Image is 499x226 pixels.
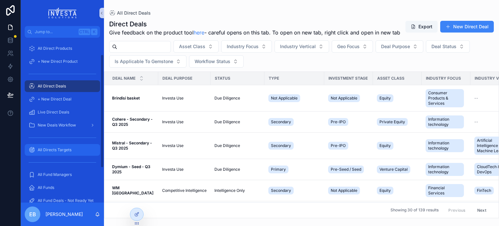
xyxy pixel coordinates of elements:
a: Pre-Seed / Seed [328,164,369,175]
span: Asset Class [377,76,404,81]
span: Is Applicable To Gemstone [115,58,173,65]
span: Information technology [428,140,461,151]
a: Due Diligence [214,167,261,172]
button: Next [473,205,491,215]
button: Select Button [189,55,244,68]
span: Intelligence Only [214,188,245,193]
span: Investa Use [162,167,184,172]
span: Due Diligence [214,119,240,125]
span: Not Applicable [271,96,298,101]
a: Consumer Products & Services [426,88,467,109]
span: Asset Class [179,43,205,50]
a: Investa Use [162,167,207,172]
a: All Direct Products [25,43,100,54]
span: Due Diligence [214,143,240,148]
a: Not Applicable [328,185,369,196]
span: Investa Use [162,119,184,125]
button: New Direct Deal [440,21,494,33]
span: Information technology [428,164,461,175]
span: Venture Capital [379,167,408,172]
span: All Direct Deals [38,84,66,89]
span: All Directs Targets [38,147,71,153]
a: Equity [377,140,418,151]
h1: Direct Deals [109,20,400,29]
a: Mistral - Secondary - Q3 2025 [112,140,154,151]
a: Due Diligence [214,96,261,101]
a: All Directs Targets [25,144,100,156]
span: Equity [379,143,391,148]
button: Select Button [173,40,219,53]
a: Secondary [268,185,320,196]
span: Investa Use [162,96,184,101]
span: Secondary [271,143,291,148]
a: Due Diligence [214,119,261,125]
a: Private Equity [377,117,418,127]
span: New Deals Workflow [38,123,76,128]
a: Financial Services [426,183,467,198]
strong: WM [GEOGRAPHIC_DATA] [112,185,153,195]
span: Ctrl [79,29,90,35]
a: All Fund Deals - Not Ready Yet [25,195,100,206]
a: Live Direct Deals [25,106,100,118]
span: Give feedback on the product tool - careful opens on this tab. To open on new tab, right click an... [109,29,400,36]
a: New Deals Workflow [25,119,100,131]
span: -- [474,119,478,125]
a: Secondary [268,117,320,127]
span: Showing 30 of 139 results [390,208,439,213]
a: Investa Use [162,143,207,148]
span: Equity [379,188,391,193]
span: All Fund Deals - Not Ready Yet [38,198,94,203]
span: Industry Focus [426,76,461,81]
span: All Direct Products [38,46,72,51]
p: [PERSON_NAME] [45,211,83,218]
span: EB [29,210,36,218]
span: Secondary [271,119,291,125]
span: Deal Name [112,76,135,81]
button: Select Button [275,40,329,53]
a: Equity [377,93,418,103]
span: Equity [379,96,391,101]
span: All Direct Deals [117,10,151,16]
a: Dymium - Seed - Q3 2025 [112,164,154,175]
span: -- [474,96,478,101]
span: + New Direct Product [38,59,78,64]
a: Information technology [426,138,467,153]
span: Primary [271,167,286,172]
span: Information technology [428,117,461,127]
span: Industry Focus [227,43,259,50]
a: Investa Use [162,119,207,125]
button: Select Button [332,40,373,53]
a: Not Applicable [328,93,369,103]
a: Due Diligence [214,143,261,148]
a: Not Applicable [268,93,320,103]
span: + New Direct Deal [38,97,71,102]
span: Investment Stage [328,76,368,81]
span: Consumer Products & Services [428,90,461,106]
a: Cohere - Secondary - Q3 2025 [112,117,154,127]
span: K [92,29,97,34]
a: Information technology [426,162,467,177]
span: Not Applicable [331,188,357,193]
span: Financial Services [428,185,461,196]
a: Pre-IPO [328,117,369,127]
span: Due Diligence [214,96,240,101]
strong: Dymium - Seed - Q3 2025 [112,164,151,174]
a: here [194,29,204,36]
button: Select Button [109,55,186,68]
a: Pre-IPO [328,140,369,151]
button: Jump to...CtrlK [25,26,100,38]
a: Intelligence Only [214,188,261,193]
span: Deal Purpose [162,76,192,81]
span: Secondary [271,188,291,193]
a: All Funds [25,182,100,193]
span: Deal Purpose [381,43,410,50]
span: Workflow Status [195,58,230,65]
a: Equity [377,185,418,196]
a: Competitive Intelligence [162,188,207,193]
a: Information technology [426,114,467,130]
a: All Direct Deals [25,80,100,92]
span: All Funds [38,185,54,190]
